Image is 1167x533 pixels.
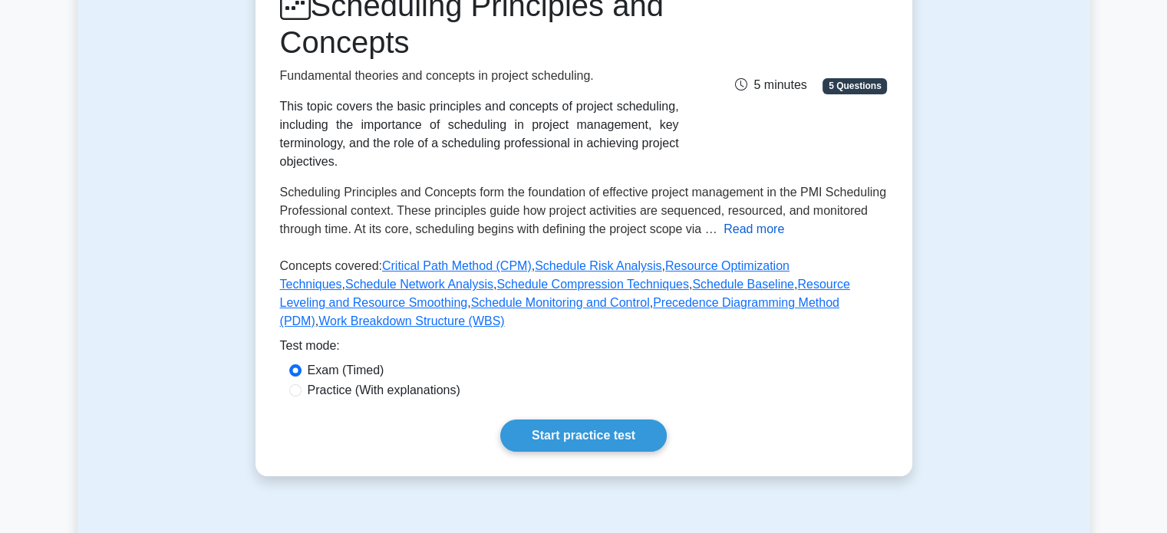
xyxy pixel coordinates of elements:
p: Fundamental theories and concepts in project scheduling. [280,67,679,85]
span: 5 minutes [735,78,806,91]
a: Schedule Monitoring and Control [471,296,650,309]
a: Schedule Network Analysis [345,278,493,291]
span: Scheduling Principles and Concepts form the foundation of effective project management in the PMI... [280,186,886,235]
p: Concepts covered: , , , , , , , , , [280,257,888,337]
label: Exam (Timed) [308,361,384,380]
a: Schedule Risk Analysis [535,259,661,272]
a: Start practice test [500,419,667,452]
a: Work Breakdown Structure (WBS) [318,314,504,327]
div: Test mode: [280,337,888,361]
button: Read more [724,220,784,239]
a: Schedule Compression Techniques [496,278,689,291]
div: This topic covers the basic principles and concepts of project scheduling, including the importan... [280,97,679,171]
a: Schedule Baseline [692,278,794,291]
span: 5 Questions [823,78,887,94]
a: Critical Path Method (CPM) [382,259,532,272]
label: Practice (With explanations) [308,381,460,400]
